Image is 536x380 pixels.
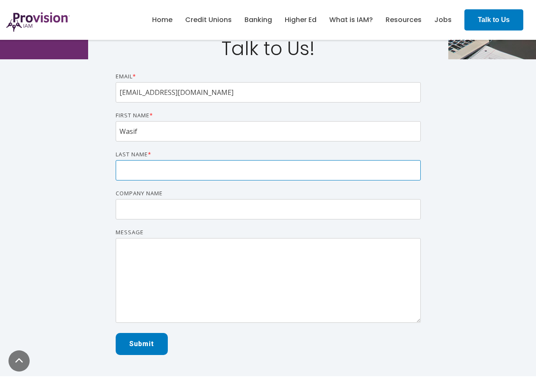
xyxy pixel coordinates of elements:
span: Company name [116,189,163,197]
strong: Talk to Us [478,16,510,23]
span: Last name [116,150,148,158]
h2: Talk to Us! [116,38,421,59]
a: Banking [244,13,272,27]
span: First name [116,111,150,119]
a: Home [152,13,172,27]
img: ProvisionIAM-Logo-Purple [6,12,70,32]
a: Credit Unions [185,13,232,27]
a: What is IAM? [329,13,373,27]
span: Email [116,72,133,80]
input: Submit [116,333,168,355]
a: Jobs [434,13,452,27]
nav: menu [146,6,458,33]
span: Message [116,228,144,236]
a: Talk to Us [464,9,523,31]
a: Higher Ed [285,13,317,27]
a: Resources [386,13,422,27]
